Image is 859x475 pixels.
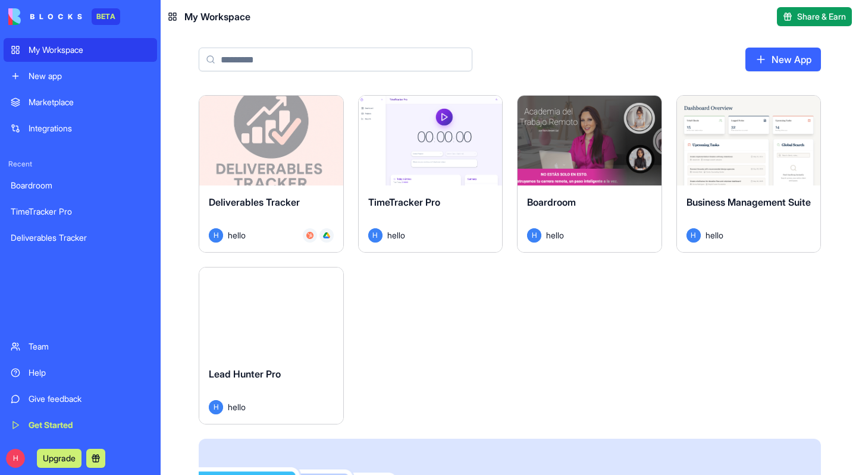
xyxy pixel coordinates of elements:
[4,117,157,140] a: Integrations
[209,196,300,208] span: Deliverables Tracker
[8,8,120,25] a: BETA
[8,8,82,25] img: logo
[209,368,281,380] span: Lead Hunter Pro
[4,64,157,88] a: New app
[306,232,313,239] img: Hubspot_zz4hgj.svg
[4,413,157,437] a: Get Started
[199,95,344,253] a: Deliverables TrackerHhello
[29,44,150,56] div: My Workspace
[4,200,157,224] a: TimeTracker Pro
[37,449,81,468] button: Upgrade
[4,159,157,169] span: Recent
[29,122,150,134] div: Integrations
[4,361,157,385] a: Help
[323,232,330,239] img: drive_kozyt7.svg
[745,48,821,71] a: New App
[686,196,811,208] span: Business Management Suite
[4,90,157,114] a: Marketplace
[29,96,150,108] div: Marketplace
[368,196,440,208] span: TimeTracker Pro
[6,449,25,468] span: H
[686,228,701,243] span: H
[797,11,846,23] span: Share & Earn
[706,229,723,241] span: hello
[11,180,150,191] div: Boardroom
[527,196,576,208] span: Boardroom
[4,226,157,250] a: Deliverables Tracker
[228,401,246,413] span: hello
[387,229,405,241] span: hello
[37,452,81,464] a: Upgrade
[29,341,150,353] div: Team
[4,335,157,358] a: Team
[29,367,150,379] div: Help
[4,387,157,411] a: Give feedback
[209,228,223,243] span: H
[29,70,150,82] div: New app
[4,38,157,62] a: My Workspace
[184,10,250,24] span: My Workspace
[199,267,344,424] a: Lead Hunter ProHhello
[209,400,223,414] span: H
[527,228,541,243] span: H
[777,7,852,26] button: Share & Earn
[358,95,503,253] a: TimeTracker ProHhello
[4,174,157,197] a: Boardroom
[92,8,120,25] div: BETA
[29,393,150,405] div: Give feedback
[517,95,662,253] a: BoardroomHhello
[29,419,150,431] div: Get Started
[676,95,822,253] a: Business Management SuiteHhello
[228,229,246,241] span: hello
[546,229,564,241] span: hello
[11,232,150,244] div: Deliverables Tracker
[11,206,150,218] div: TimeTracker Pro
[368,228,383,243] span: H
